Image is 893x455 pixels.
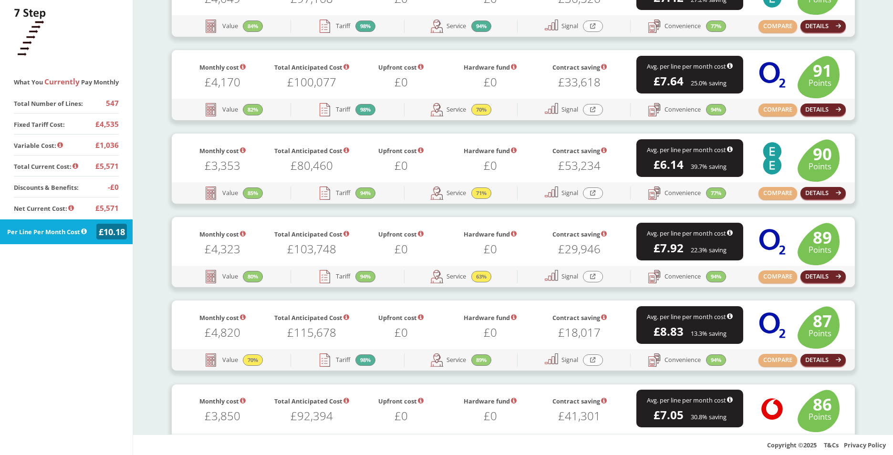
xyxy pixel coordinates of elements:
[7,226,87,238] div: Per Line Per Month Cost
[178,240,267,255] h1: £4,323
[355,21,375,32] div: 98%
[758,270,797,283] button: COMPARE
[44,77,80,86] span: Currently
[14,116,65,131] div: Fixed Tariff Cost:
[706,271,726,283] div: 94%
[535,73,624,88] h1: £33,618
[758,187,797,199] button: COMPARE
[758,20,797,32] button: COMPARE
[243,271,263,283] div: 80%
[808,327,832,340] div: Points
[691,328,727,339] h4: 13.3 % saving
[267,395,356,407] div: Total Anticipated Cost
[808,243,832,256] div: Points
[535,62,624,73] div: Contract saving
[561,357,578,363] span: Signal
[446,73,535,88] h1: £0
[535,395,624,407] div: Contract saving
[654,72,684,87] h1: £7.64
[844,441,886,449] a: Privacy Policy
[446,407,535,422] h1: £0
[561,106,578,113] span: Signal
[14,95,83,110] div: Total Number of Lines:
[222,23,238,29] span: Value
[706,21,726,32] div: 77%
[535,323,624,338] h1: £18,017
[14,158,78,173] div: Total Current Cost:
[336,357,350,363] span: Tariff
[800,270,846,283] button: DETAILS
[96,224,127,239] div: £10.18
[446,273,466,279] span: Service
[178,73,267,88] h1: £4,170
[471,187,491,199] div: 71%
[665,357,701,363] span: Convenience
[355,104,375,116] div: 98%
[471,104,491,116] div: 70%
[267,407,356,422] h1: £92,394
[243,21,263,32] div: 84%
[178,323,267,338] h1: £4,820
[561,23,578,29] span: Signal
[636,227,743,239] div: Avg. per line per month cost
[446,240,535,255] h1: £0
[356,228,446,240] div: Upfront cost
[106,96,119,110] div: 547
[243,104,263,116] div: 82%
[267,73,356,88] h1: £100,077
[808,76,832,89] div: Points
[336,23,350,29] span: Tariff
[14,200,74,215] div: Net Current Cost:
[95,117,119,131] div: £4,535
[808,313,832,327] h1: 87
[800,103,846,116] button: DETAILS
[222,273,238,279] span: Value
[336,190,350,196] span: Tariff
[355,271,375,283] div: 94%
[636,311,743,322] div: Avg. per line per month cost
[178,62,267,73] div: Monthly cost
[471,354,491,366] div: 89%
[665,23,701,29] span: Convenience
[356,73,446,88] h1: £0
[808,160,832,173] div: Points
[356,145,446,156] div: Upfront cost
[706,354,726,366] div: 94%
[808,397,832,411] h1: 86
[355,354,375,366] div: 98%
[222,357,238,363] span: Value
[95,201,119,215] div: £5,571
[471,271,491,283] div: 63%
[267,62,356,73] div: Total Anticipated Cost
[808,230,832,244] h1: 89
[636,144,743,155] div: Avg. per line per month cost
[446,395,535,407] div: Hardware fund
[267,145,356,156] div: Total Anticipated Cost
[808,146,832,160] h1: 90
[356,240,446,255] h1: £0
[14,179,79,194] div: Discounts & Benefits:
[535,240,624,255] h1: £29,946
[178,145,267,156] div: Monthly cost
[446,190,466,196] span: Service
[267,228,356,240] div: Total Anticipated Cost
[665,190,701,196] span: Convenience
[178,156,267,171] h1: £3,353
[654,239,684,254] h1: £7.92
[336,106,350,113] span: Tariff
[446,62,535,73] div: Hardware fund
[446,156,535,171] h1: £0
[535,145,624,156] div: Contract saving
[758,354,797,366] button: COMPARE
[356,395,446,407] div: Upfront cost
[446,106,466,113] span: Service
[356,323,446,338] h1: £0
[243,354,263,366] div: 70%
[758,103,797,116] button: COMPARE
[222,106,238,113] span: Value
[446,357,466,363] span: Service
[471,21,491,32] div: 94%
[824,441,839,449] a: T&Cs
[636,394,743,406] div: Avg. per line per month cost
[535,407,624,422] h1: £41,301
